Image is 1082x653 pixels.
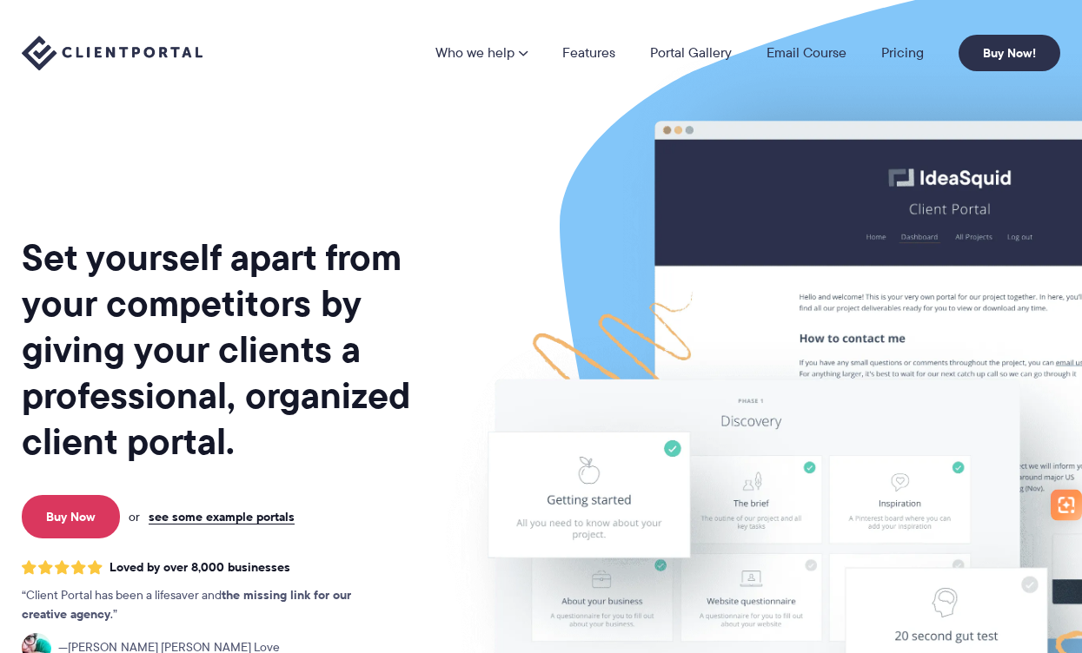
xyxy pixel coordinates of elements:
a: Features [562,46,615,60]
p: Client Portal has been a lifesaver and . [22,586,387,624]
a: Pricing [881,46,924,60]
h1: Set yourself apart from your competitors by giving your clients a professional, organized client ... [22,234,437,465]
a: see some example portals [149,509,295,524]
a: Buy Now [22,495,120,538]
span: or [129,509,140,524]
a: Who we help [435,46,528,60]
span: Loved by over 8,000 businesses [110,560,290,575]
a: Email Course [767,46,846,60]
strong: the missing link for our creative agency [22,585,351,623]
a: Buy Now! [959,35,1060,71]
a: Portal Gallery [650,46,732,60]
